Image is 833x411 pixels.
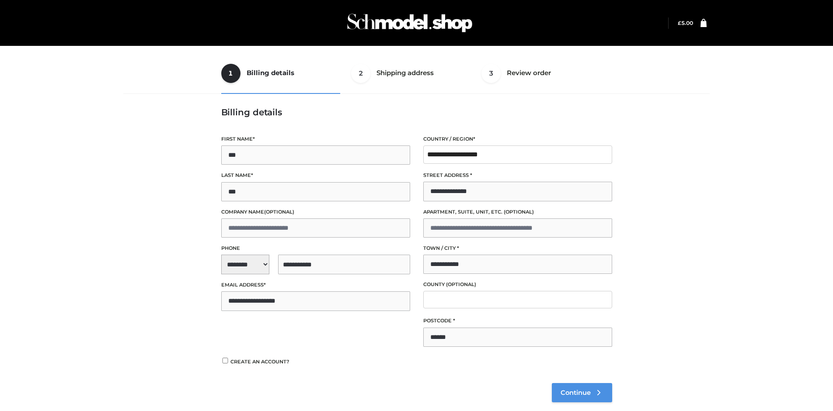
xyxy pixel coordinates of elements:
input: Create an account? [221,358,229,363]
label: Street address [423,171,612,180]
h3: Billing details [221,107,612,117]
label: Phone [221,244,410,252]
bdi: 5.00 [678,20,693,26]
span: (optional) [264,209,294,215]
label: Apartment, suite, unit, etc. [423,208,612,216]
a: £5.00 [678,20,693,26]
label: Postcode [423,317,612,325]
img: Schmodel Admin 964 [344,6,475,40]
a: Continue [552,383,612,402]
label: Company name [221,208,410,216]
span: (optional) [504,209,534,215]
label: Town / City [423,244,612,252]
label: Last name [221,171,410,180]
span: Continue [561,389,591,397]
span: (optional) [446,281,476,287]
label: Email address [221,281,410,289]
label: First name [221,135,410,143]
label: Country / Region [423,135,612,143]
span: £ [678,20,681,26]
span: Create an account? [230,359,289,365]
label: County [423,280,612,289]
